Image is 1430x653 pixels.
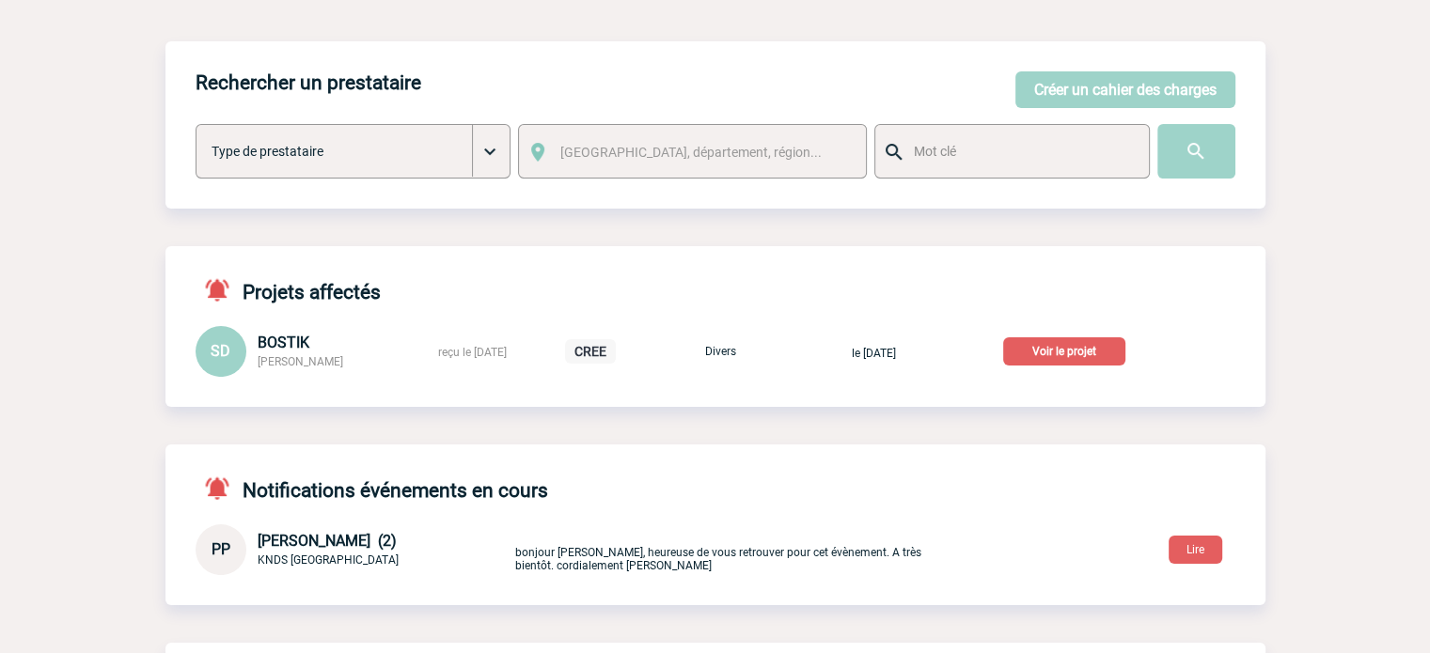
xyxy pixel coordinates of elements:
a: Voir le projet [1003,341,1133,359]
img: notifications-active-24-px-r.png [203,474,243,502]
div: Conversation privée : Client - Agence [196,524,511,575]
span: BOSTIK [258,334,309,351]
img: notifications-active-24-px-r.png [203,276,243,303]
input: Submit [1157,124,1235,179]
span: [PERSON_NAME] [258,355,343,368]
p: Voir le projet [1003,337,1125,365]
span: reçu le [DATE] [438,346,507,359]
a: Lire [1154,539,1237,557]
h4: Projets affectés [196,276,381,303]
input: Mot clé [909,139,1132,163]
p: CREE [565,339,616,364]
span: [PERSON_NAME] (2) [258,532,397,550]
span: le [DATE] [852,347,896,360]
span: [GEOGRAPHIC_DATA], département, région... [560,145,822,160]
h4: Rechercher un prestataire [196,71,421,94]
p: bonjour [PERSON_NAME], heureuse de vous retrouver pour cet évènement. A très bientôt. cordialemen... [515,528,957,572]
p: Divers [674,345,768,358]
a: PP [PERSON_NAME] (2) KNDS [GEOGRAPHIC_DATA] bonjour [PERSON_NAME], heureuse de vous retrouver pou... [196,539,957,557]
span: SD [211,342,230,360]
span: KNDS [GEOGRAPHIC_DATA] [258,553,399,567]
span: PP [212,540,230,558]
h4: Notifications événements en cours [196,474,548,502]
button: Lire [1169,536,1222,564]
